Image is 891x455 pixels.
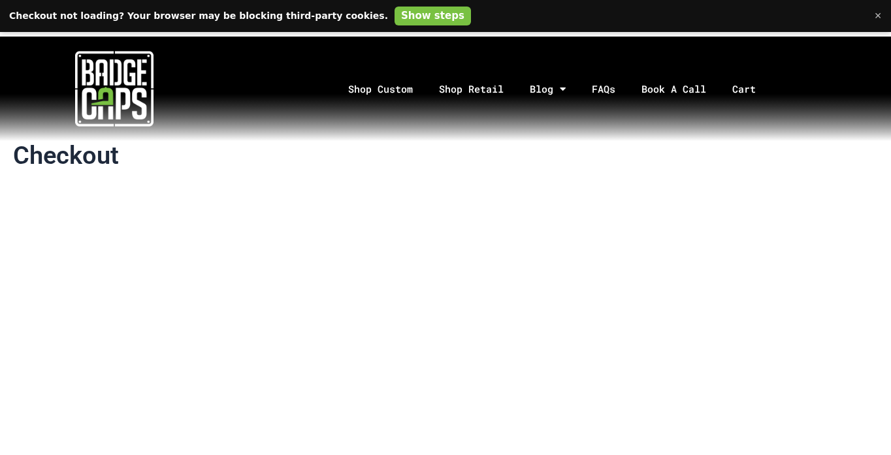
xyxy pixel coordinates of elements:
a: Blog [517,55,579,123]
img: badgecaps white logo with green acccent [75,50,154,128]
a: Shop Retail [426,55,517,123]
a: FAQs [579,55,628,123]
iframe: Chat Widget [826,392,891,455]
h1: Checkout [13,141,878,171]
a: Book A Call [628,55,719,123]
nav: Menu [229,55,891,123]
button: Show steps [395,7,471,25]
span: Dismiss [874,10,882,22]
a: Shop Custom [335,55,426,123]
span: Checkout not loading? Your browser may be blocking third-party cookies. [9,10,388,22]
a: Cart [719,55,785,123]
